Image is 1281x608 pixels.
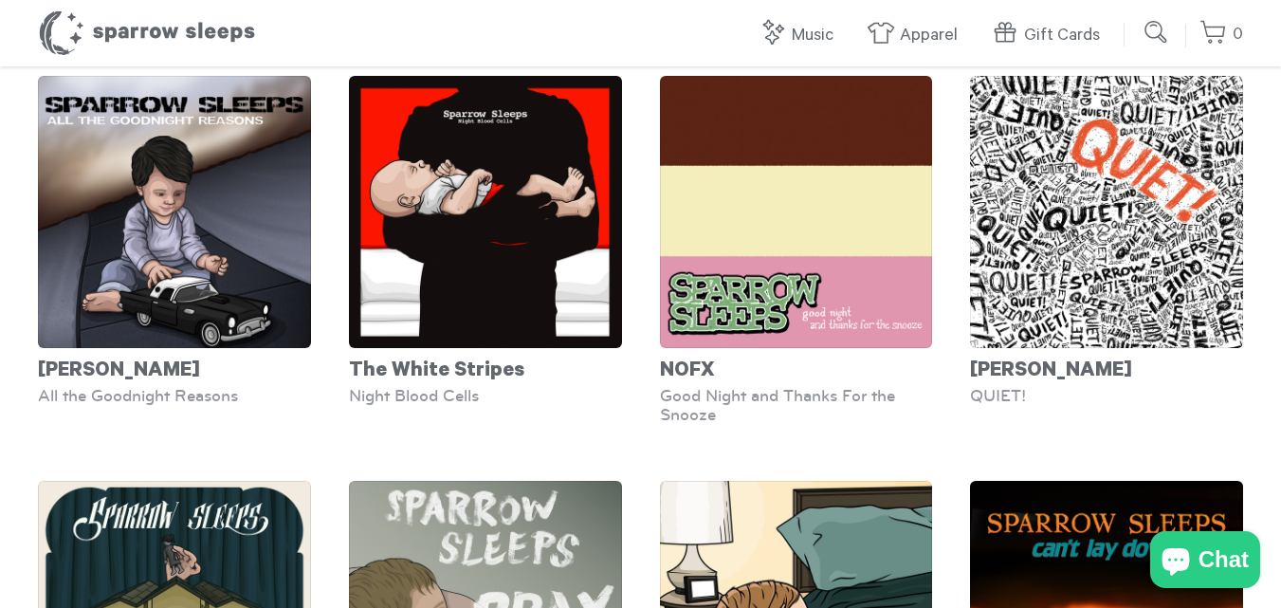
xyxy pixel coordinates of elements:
[660,348,933,386] div: NOFX
[349,348,622,386] div: The White Stripes
[1138,13,1176,51] input: Submit
[970,348,1243,386] div: [PERSON_NAME]
[38,9,256,57] h1: Sparrow Sleeps
[991,15,1109,56] a: Gift Cards
[38,386,311,405] div: All the Goodnight Reasons
[349,386,622,405] div: Night Blood Cells
[660,386,933,424] div: Good Night and Thanks For the Snooze
[38,76,311,406] a: [PERSON_NAME] All the Goodnight Reasons
[660,76,933,425] a: NOFX Good Night and Thanks For the Snooze
[970,76,1243,406] a: [PERSON_NAME] QUIET!
[38,76,311,349] img: Nickelback-AllTheGoodnightReasons-Cover_1_grande.png
[759,15,843,56] a: Music
[970,386,1243,405] div: QUIET!
[349,76,622,406] a: The White Stripes Night Blood Cells
[38,348,311,386] div: [PERSON_NAME]
[867,15,967,56] a: Apparel
[1144,531,1266,593] inbox-online-store-chat: Shopify online store chat
[660,76,933,349] img: SS-GoodNightAndThanksForTheSnooze-Cover-1600x1600_grande.jpg
[349,76,622,349] img: SparrowSleeps-TheWhiteStripes-NightBloodCells-Cover_grande.png
[970,76,1243,349] img: SS-Quiet-Cover-1600x1600_grande.jpg
[1199,14,1243,55] a: 0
